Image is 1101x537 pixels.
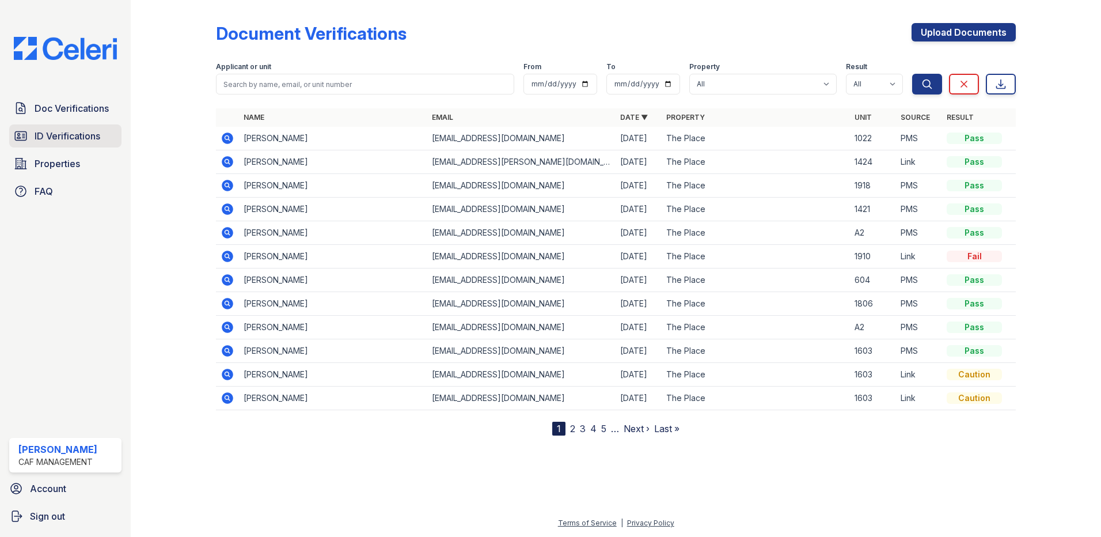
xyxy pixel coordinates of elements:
a: Privacy Policy [627,519,674,527]
td: [DATE] [616,316,662,339]
td: [EMAIL_ADDRESS][DOMAIN_NAME] [427,292,616,316]
td: The Place [662,198,850,221]
td: PMS [896,268,942,292]
td: Link [896,363,942,387]
td: The Place [662,316,850,339]
td: The Place [662,339,850,363]
td: [EMAIL_ADDRESS][DOMAIN_NAME] [427,174,616,198]
td: [DATE] [616,174,662,198]
a: FAQ [9,180,122,203]
div: Pass [947,227,1002,239]
td: [EMAIL_ADDRESS][DOMAIN_NAME] [427,221,616,245]
td: [DATE] [616,363,662,387]
a: Next › [624,423,650,434]
td: 1918 [850,174,896,198]
a: Account [5,477,126,500]
div: CAF Management [18,456,97,468]
label: Result [846,62,867,71]
td: Link [896,245,942,268]
td: [DATE] [616,127,662,150]
td: [PERSON_NAME] [239,316,427,339]
td: Link [896,150,942,174]
td: A2 [850,316,896,339]
td: [PERSON_NAME] [239,221,427,245]
td: [DATE] [616,387,662,410]
a: Doc Verifications [9,97,122,120]
div: Pass [947,203,1002,215]
a: Sign out [5,505,126,528]
label: Applicant or unit [216,62,271,71]
td: PMS [896,316,942,339]
td: A2 [850,221,896,245]
td: 1603 [850,339,896,363]
td: Link [896,387,942,410]
td: The Place [662,268,850,292]
td: 1603 [850,363,896,387]
td: [PERSON_NAME] [239,339,427,363]
td: [PERSON_NAME] [239,363,427,387]
td: [DATE] [616,198,662,221]
a: Property [666,113,705,122]
a: 4 [590,423,597,434]
td: PMS [896,174,942,198]
img: CE_Logo_Blue-a8612792a0a2168367f1c8372b55b34899dd931a85d93a1a3d3e32e68fde9ad4.png [5,37,126,60]
label: To [606,62,616,71]
div: 1 [552,422,565,436]
a: 3 [580,423,586,434]
div: Fail [947,251,1002,262]
span: Doc Verifications [35,101,109,115]
a: Email [432,113,453,122]
td: 1022 [850,127,896,150]
span: Sign out [30,509,65,523]
td: [EMAIL_ADDRESS][DOMAIN_NAME] [427,387,616,410]
td: PMS [896,339,942,363]
td: [EMAIL_ADDRESS][DOMAIN_NAME] [427,245,616,268]
td: [PERSON_NAME] [239,292,427,316]
td: [DATE] [616,245,662,268]
td: [EMAIL_ADDRESS][PERSON_NAME][DOMAIN_NAME] [427,150,616,174]
div: [PERSON_NAME] [18,443,97,456]
input: Search by name, email, or unit number [216,74,514,94]
a: Terms of Service [558,519,617,527]
div: Pass [947,180,1002,191]
td: [EMAIL_ADDRESS][DOMAIN_NAME] [427,363,616,387]
a: Source [901,113,930,122]
td: The Place [662,292,850,316]
td: [PERSON_NAME] [239,268,427,292]
td: [PERSON_NAME] [239,174,427,198]
div: Pass [947,345,1002,357]
span: Account [30,482,66,496]
a: 2 [570,423,575,434]
a: Name [244,113,264,122]
a: Properties [9,152,122,175]
td: The Place [662,150,850,174]
a: Unit [855,113,872,122]
td: 604 [850,268,896,292]
td: 1806 [850,292,896,316]
div: Pass [947,133,1002,144]
td: [EMAIL_ADDRESS][DOMAIN_NAME] [427,198,616,221]
td: [EMAIL_ADDRESS][DOMAIN_NAME] [427,268,616,292]
td: The Place [662,127,850,150]
div: | [621,519,623,527]
td: PMS [896,198,942,221]
span: FAQ [35,184,53,198]
label: Property [689,62,720,71]
div: Document Verifications [216,23,407,44]
td: 1421 [850,198,896,221]
td: [PERSON_NAME] [239,387,427,410]
td: 1424 [850,150,896,174]
td: [EMAIL_ADDRESS][DOMAIN_NAME] [427,316,616,339]
td: [DATE] [616,268,662,292]
td: [DATE] [616,292,662,316]
td: [EMAIL_ADDRESS][DOMAIN_NAME] [427,339,616,363]
a: Upload Documents [912,23,1016,41]
td: [DATE] [616,150,662,174]
div: Pass [947,274,1002,286]
span: ID Verifications [35,129,100,143]
td: [EMAIL_ADDRESS][DOMAIN_NAME] [427,127,616,150]
td: The Place [662,174,850,198]
div: Pass [947,298,1002,309]
td: [DATE] [616,221,662,245]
